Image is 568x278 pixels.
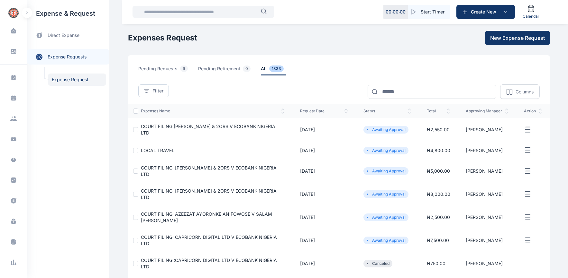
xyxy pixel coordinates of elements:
[141,165,277,177] a: COURT FILING: [PERSON_NAME] & 2ORS V ECOBANK NIGERIA LTD
[152,88,163,94] span: Filter
[523,14,539,19] span: Calendar
[48,32,79,39] span: direct expense
[421,9,444,15] span: Start Timer
[458,252,516,275] td: [PERSON_NAME]
[27,49,109,65] a: expense requests
[141,124,275,135] a: COURT FILING:[PERSON_NAME] & 2ORS V ECOBANK NIGERIA LTD
[261,65,294,75] a: all1333
[128,33,197,43] h1: Expenses Request
[427,214,450,220] span: ₦ 2,500.00
[366,215,406,220] li: Awaiting Approval
[427,127,450,132] span: ₦ 2,550.00
[292,229,356,252] td: [DATE]
[458,229,516,252] td: [PERSON_NAME]
[366,238,406,243] li: Awaiting Approval
[198,65,261,75] a: pending retirement0
[243,65,251,72] span: 0
[468,9,502,15] span: Create New
[141,211,272,223] a: COURT FILING: AZEEZAT AYORONKE ANIFOWOSE V SALAM [PERSON_NAME]
[466,109,508,114] span: approving manager
[180,65,188,72] span: 9
[366,261,390,266] li: Canceled
[292,141,356,160] td: [DATE]
[427,191,450,197] span: ₦ 8,000.00
[363,109,411,114] span: status
[427,261,445,266] span: ₦ 750.00
[300,109,348,114] span: request date
[386,9,406,15] p: 00 : 00 : 00
[261,65,286,75] span: all
[458,118,516,141] td: [PERSON_NAME]
[198,65,253,75] span: pending retirement
[458,160,516,183] td: [PERSON_NAME]
[27,44,109,65] div: expense requests
[366,169,406,174] li: Awaiting Approval
[520,2,542,22] a: Calendar
[458,183,516,206] td: [PERSON_NAME]
[427,109,450,114] span: total
[141,148,174,153] a: LOCAL TRAVEL
[458,206,516,229] td: [PERSON_NAME]
[141,188,277,200] a: COURT FILING: [PERSON_NAME] & 2ORS V ECOBANK NIGERIA LTD
[27,27,109,44] a: direct expense
[141,109,285,114] span: expenses Name
[292,206,356,229] td: [DATE]
[427,238,449,243] span: ₦ 7,500.00
[269,65,284,72] span: 1333
[366,148,406,153] li: Awaiting Approval
[458,141,516,160] td: [PERSON_NAME]
[138,65,190,75] span: pending requests
[138,65,198,75] a: pending requests9
[456,5,515,19] button: Create New
[485,31,550,45] button: New Expense Request
[408,5,450,19] button: Start Timer
[516,89,534,95] p: Columns
[48,74,106,86] a: Expense Request
[292,160,356,183] td: [DATE]
[292,183,356,206] td: [DATE]
[138,84,169,97] button: Filter
[427,148,450,153] span: ₦ 4,800.00
[141,234,277,246] a: COURT FILING: CAPRICORN DIGITAL LTD V ECOBANK NIGERIA LTD
[366,192,406,197] li: Awaiting Approval
[292,118,356,141] td: [DATE]
[366,127,406,132] li: Awaiting Approval
[141,257,277,269] a: COURT FILING :CAPRICORN DIGITAL LTD V ECOBANK NIGERIA LTD
[427,168,450,174] span: ₦ 5,000.00
[292,252,356,275] td: [DATE]
[524,109,542,114] span: action
[490,34,545,42] span: New Expense Request
[500,84,540,99] button: Columns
